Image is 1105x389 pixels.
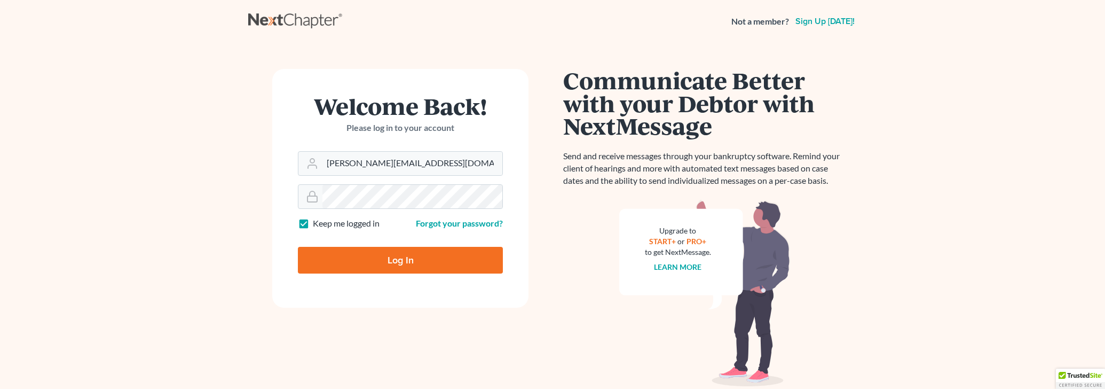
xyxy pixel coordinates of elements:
a: Forgot your password? [416,218,503,228]
a: Sign up [DATE]! [793,17,857,26]
a: PRO+ [687,237,707,246]
div: to get NextMessage. [645,247,711,258]
div: TrustedSite Certified [1056,369,1105,389]
input: Log In [298,247,503,274]
div: Upgrade to [645,225,711,236]
h1: Communicate Better with your Debtor with NextMessage [563,69,846,137]
p: Send and receive messages through your bankruptcy software. Remind your client of hearings and mo... [563,150,846,187]
span: or [678,237,685,246]
label: Keep me logged in [313,217,380,230]
h1: Welcome Back! [298,95,503,118]
strong: Not a member? [731,15,789,28]
a: Learn more [654,262,702,271]
img: nextmessage_bg-59042aed3d76b12b5cd301f8e5b87938c9018125f34e5fa2b7a6b67550977c72.svg [619,200,790,387]
a: START+ [650,237,676,246]
p: Please log in to your account [298,122,503,134]
input: Email Address [322,152,502,175]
